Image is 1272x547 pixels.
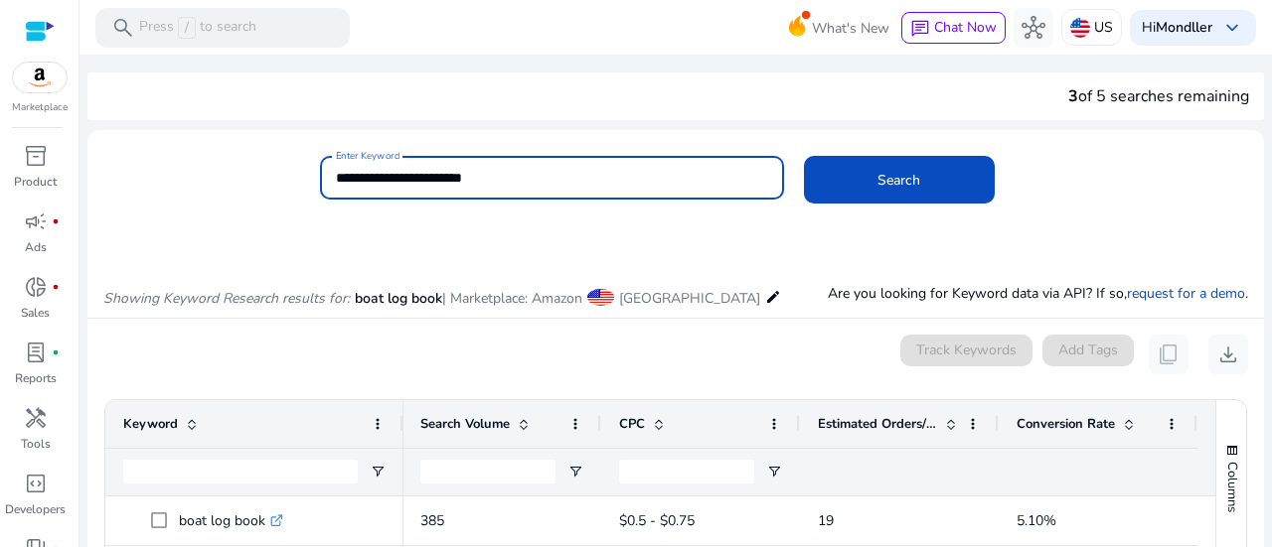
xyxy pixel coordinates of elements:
[370,464,386,479] button: Open Filter Menu
[5,500,66,518] p: Developers
[619,511,695,530] span: $0.5 - $0.75
[178,17,196,39] span: /
[1070,18,1090,38] img: us.svg
[52,348,60,356] span: fiber_manual_record
[1094,10,1113,45] p: US
[355,289,442,308] span: boat log book
[619,415,645,433] span: CPC
[420,460,556,483] input: Search Volume Filter Input
[24,209,48,233] span: campaign
[877,170,920,191] span: Search
[765,285,781,309] mat-icon: edit
[24,341,48,364] span: lab_profile
[619,289,760,308] span: [GEOGRAPHIC_DATA]
[123,415,178,433] span: Keyword
[1208,335,1248,374] button: download
[420,511,444,530] span: 385
[1216,342,1240,366] span: download
[1022,16,1045,40] span: hub
[1220,16,1244,40] span: keyboard_arrow_down
[812,11,889,46] span: What's New
[1068,84,1249,108] div: of 5 searches remaining
[52,283,60,291] span: fiber_manual_record
[1127,284,1245,303] a: request for a demo
[619,460,754,483] input: CPC Filter Input
[1068,85,1078,107] span: 3
[442,289,582,308] span: | Marketplace: Amazon
[766,464,782,479] button: Open Filter Menu
[828,283,1248,304] p: Are you looking for Keyword data via API? If so, .
[1014,8,1053,48] button: hub
[111,16,135,40] span: search
[25,238,47,256] p: Ads
[818,415,937,433] span: Estimated Orders/Month
[103,289,350,308] i: Showing Keyword Research results for:
[934,18,997,37] span: Chat Now
[1142,21,1212,35] p: Hi
[1017,511,1056,530] span: 5.10%
[12,100,68,115] p: Marketplace
[336,149,399,163] mat-label: Enter Keyword
[21,304,50,322] p: Sales
[24,275,48,299] span: donut_small
[567,464,583,479] button: Open Filter Menu
[21,435,51,453] p: Tools
[15,369,57,387] p: Reports
[123,460,358,483] input: Keyword Filter Input
[804,156,995,204] button: Search
[24,144,48,168] span: inventory_2
[1223,462,1241,512] span: Columns
[139,17,256,39] p: Press to search
[13,63,67,92] img: amazon.svg
[818,511,834,530] span: 19
[1156,18,1212,37] b: Mondller
[1017,415,1115,433] span: Conversion Rate
[910,19,930,39] span: chat
[420,415,510,433] span: Search Volume
[24,406,48,430] span: handyman
[14,173,57,191] p: Product
[24,472,48,495] span: code_blocks
[901,12,1006,44] button: chatChat Now
[179,500,283,541] p: boat log book
[52,217,60,225] span: fiber_manual_record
